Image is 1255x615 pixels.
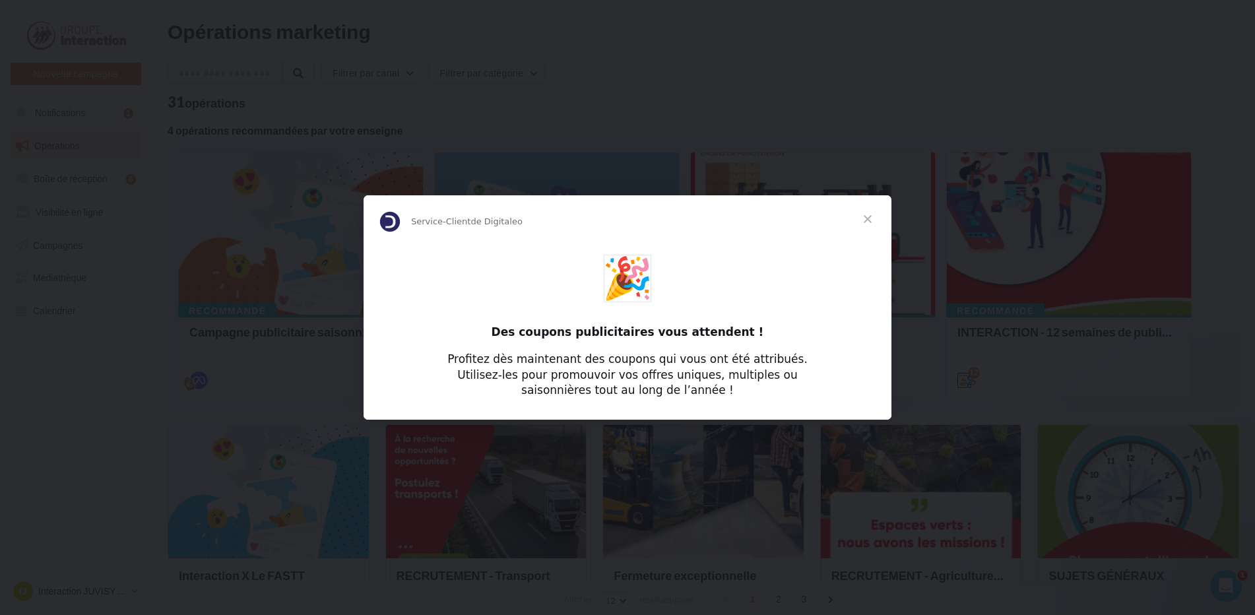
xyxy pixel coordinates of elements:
[844,195,891,243] span: Fermer
[604,255,651,302] img: 🎉
[379,211,401,232] img: Profile image for Service-Client
[411,216,470,226] span: Service-Client
[444,352,811,399] div: Profitez dès maintenant des coupons qui vous ont été attribués. Utilisez-les pour promouvoir vos ...
[470,216,523,226] span: de Digitaleo
[492,325,764,339] b: Des coupons publicitaires vous attendent !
